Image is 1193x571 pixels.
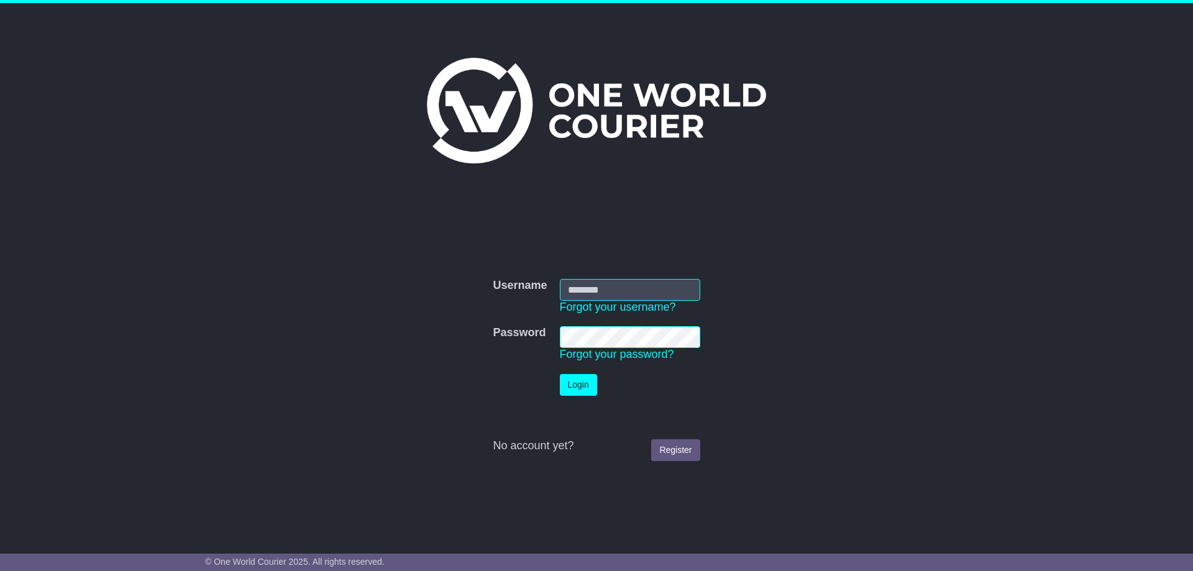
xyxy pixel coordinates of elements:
button: Login [560,374,597,396]
a: Register [651,439,700,461]
label: Username [493,279,547,293]
a: Forgot your password? [560,348,674,360]
img: One World [427,58,766,163]
div: No account yet? [493,439,700,453]
label: Password [493,326,546,340]
span: © One World Courier 2025. All rights reserved. [205,557,385,567]
a: Forgot your username? [560,301,676,313]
